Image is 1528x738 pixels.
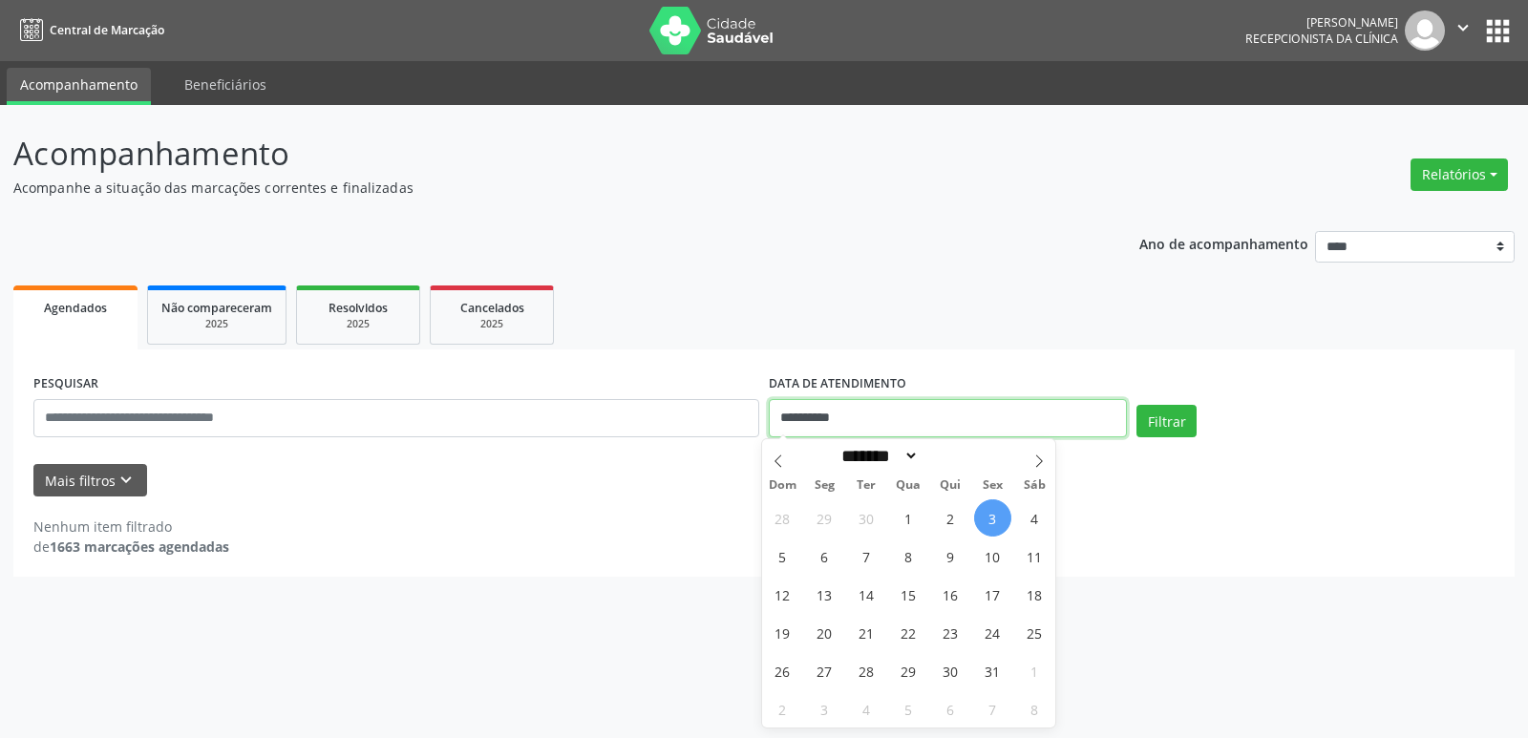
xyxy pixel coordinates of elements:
img: img [1405,11,1445,51]
span: Outubro 9, 2025 [932,538,969,575]
span: Outubro 23, 2025 [932,614,969,651]
p: Acompanhe a situação das marcações correntes e finalizadas [13,178,1064,198]
span: Outubro 26, 2025 [764,652,801,689]
button: Relatórios [1411,158,1508,191]
div: 2025 [310,317,406,331]
span: Não compareceram [161,300,272,316]
div: Nenhum item filtrado [33,517,229,537]
a: Central de Marcação [13,14,164,46]
i: keyboard_arrow_down [116,470,137,491]
span: Novembro 7, 2025 [974,690,1011,727]
span: Outubro 5, 2025 [764,538,801,575]
span: Outubro 4, 2025 [1016,499,1053,537]
span: Outubro 12, 2025 [764,576,801,613]
div: 2025 [161,317,272,331]
span: Outubro 17, 2025 [974,576,1011,613]
span: Outubro 13, 2025 [806,576,843,613]
p: Ano de acompanhamento [1139,231,1308,255]
span: Outubro 27, 2025 [806,652,843,689]
span: Outubro 24, 2025 [974,614,1011,651]
span: Outubro 2, 2025 [932,499,969,537]
span: Novembro 1, 2025 [1016,652,1053,689]
span: Novembro 5, 2025 [890,690,927,727]
span: Setembro 30, 2025 [848,499,885,537]
span: Sáb [1013,479,1055,492]
span: Outubro 31, 2025 [974,652,1011,689]
span: Novembro 3, 2025 [806,690,843,727]
span: Outubro 19, 2025 [764,614,801,651]
span: Outubro 28, 2025 [848,652,885,689]
span: Outubro 1, 2025 [890,499,927,537]
span: Seg [803,479,845,492]
a: Acompanhamento [7,68,151,105]
div: 2025 [444,317,540,331]
strong: 1663 marcações agendadas [50,538,229,556]
input: Year [919,446,982,466]
span: Outubro 22, 2025 [890,614,927,651]
span: Outubro 7, 2025 [848,538,885,575]
span: Outubro 8, 2025 [890,538,927,575]
div: [PERSON_NAME] [1245,14,1398,31]
span: Setembro 29, 2025 [806,499,843,537]
span: Qui [929,479,971,492]
button: apps [1481,14,1515,48]
p: Acompanhamento [13,130,1064,178]
span: Novembro 2, 2025 [764,690,801,727]
span: Outubro 6, 2025 [806,538,843,575]
i:  [1453,17,1474,38]
span: Qua [887,479,929,492]
span: Dom [762,479,804,492]
span: Outubro 20, 2025 [806,614,843,651]
span: Sex [971,479,1013,492]
label: PESQUISAR [33,369,98,399]
span: Ter [845,479,887,492]
span: Outubro 21, 2025 [848,614,885,651]
span: Outubro 16, 2025 [932,576,969,613]
span: Outubro 18, 2025 [1016,576,1053,613]
span: Central de Marcação [50,22,164,38]
a: Beneficiários [171,68,280,101]
span: Outubro 30, 2025 [932,652,969,689]
span: Setembro 28, 2025 [764,499,801,537]
div: de [33,537,229,557]
span: Outubro 3, 2025 [974,499,1011,537]
select: Month [836,446,920,466]
span: Outubro 25, 2025 [1016,614,1053,651]
button:  [1445,11,1481,51]
button: Filtrar [1136,405,1197,437]
span: Cancelados [460,300,524,316]
span: Recepcionista da clínica [1245,31,1398,47]
span: Outubro 10, 2025 [974,538,1011,575]
span: Outubro 14, 2025 [848,576,885,613]
span: Resolvidos [329,300,388,316]
span: Outubro 15, 2025 [890,576,927,613]
span: Novembro 4, 2025 [848,690,885,727]
span: Agendados [44,300,107,316]
span: Outubro 29, 2025 [890,652,927,689]
span: Outubro 11, 2025 [1016,538,1053,575]
label: DATA DE ATENDIMENTO [769,369,906,399]
span: Novembro 8, 2025 [1016,690,1053,727]
button: Mais filtroskeyboard_arrow_down [33,464,147,497]
span: Novembro 6, 2025 [932,690,969,727]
